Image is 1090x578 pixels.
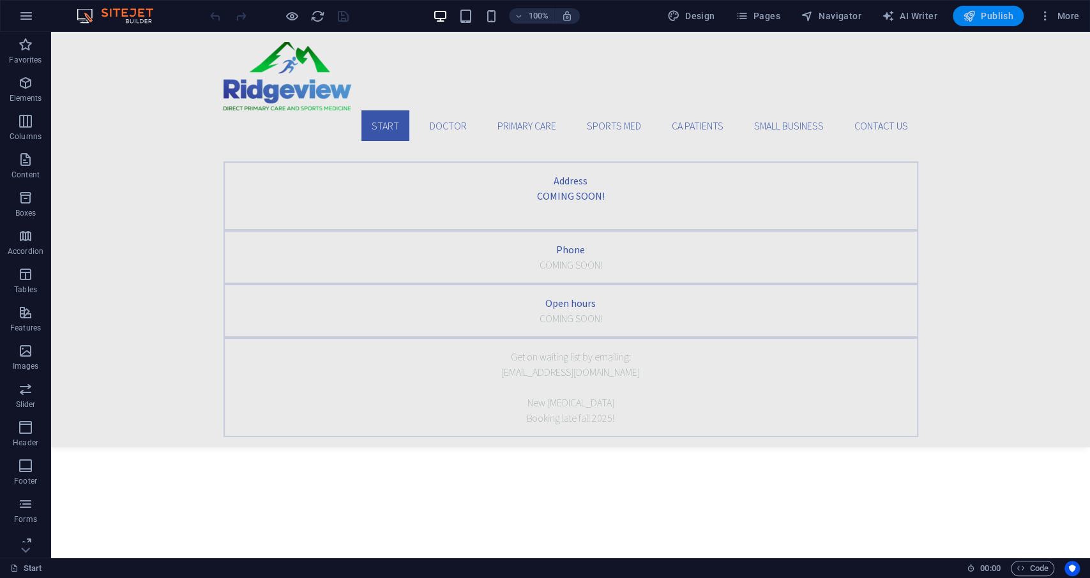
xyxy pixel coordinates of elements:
span: : [989,563,991,573]
img: Editor Logo [73,8,169,24]
p: Tables [14,285,37,295]
p: Features [10,323,41,333]
p: Boxes [15,208,36,218]
p: Favorites [9,55,42,65]
h6: 100% [528,8,549,24]
button: Design [662,6,720,26]
span: AI Writer [882,10,937,22]
p: Accordion [8,246,43,256]
h6: Session time [967,561,1001,576]
p: Elements [10,93,42,103]
i: Reload page [310,9,325,24]
button: Pages [730,6,785,26]
button: Publish [953,6,1024,26]
button: Navigator [796,6,867,26]
span: Pages [735,10,780,22]
button: 100% [509,8,554,24]
p: Content [11,170,40,180]
p: Footer [14,476,37,486]
span: 00 00 [980,561,1000,576]
a: Click to cancel selection. Double-click to open Pages [10,561,42,576]
p: Columns [10,131,42,142]
p: Forms [14,514,37,524]
i: On resize automatically adjust zoom level to fit chosen device. [561,10,573,22]
button: reload [310,8,325,24]
span: Design [667,10,715,22]
p: Images [13,361,39,371]
div: Design (Ctrl+Alt+Y) [662,6,720,26]
span: Navigator [801,10,861,22]
button: Code [1011,561,1054,576]
p: Slider [16,399,36,410]
span: Publish [963,10,1013,22]
span: More [1039,10,1079,22]
button: Usercentrics [1064,561,1080,576]
span: Code [1017,561,1048,576]
button: More [1034,6,1084,26]
p: Header [13,438,38,448]
button: AI Writer [877,6,942,26]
